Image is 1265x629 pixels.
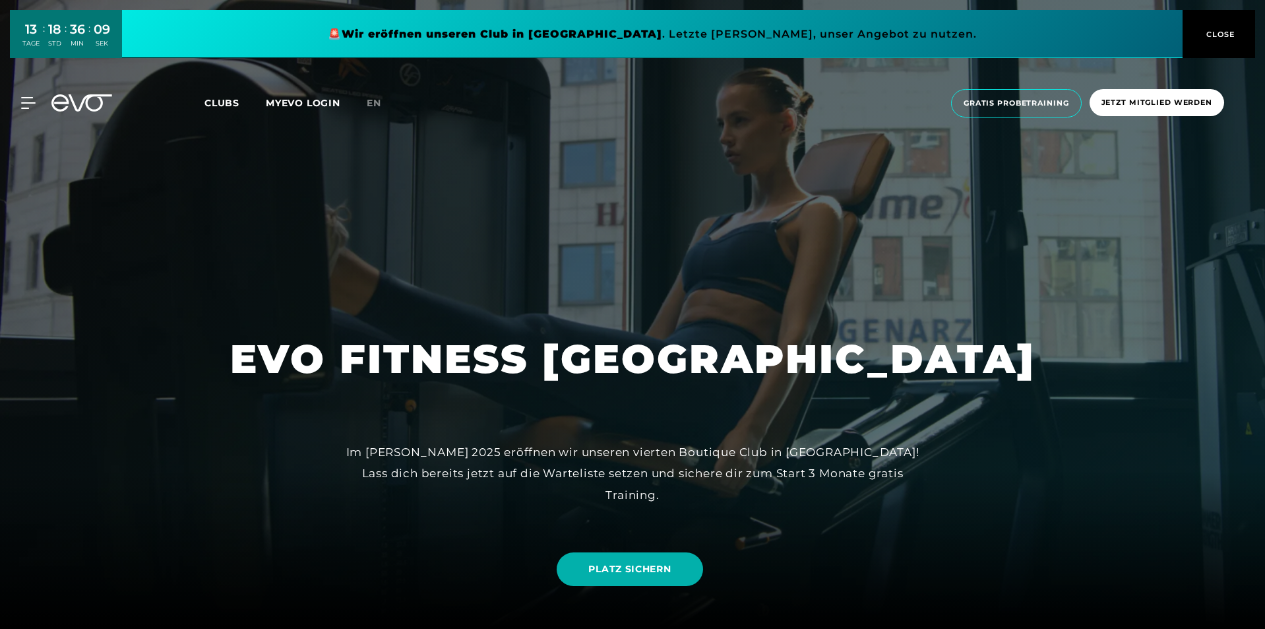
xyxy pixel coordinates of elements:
div: TAGE [22,39,40,48]
div: : [43,21,45,56]
div: : [88,21,90,56]
div: : [65,21,67,56]
span: Clubs [204,97,239,109]
span: PLATZ SICHERN [588,562,671,576]
div: 13 [22,20,40,39]
button: CLOSE [1183,10,1255,58]
a: PLATZ SICHERN [557,552,702,586]
span: CLOSE [1203,28,1235,40]
div: Im [PERSON_NAME] 2025 eröffnen wir unseren vierten Boutique Club in [GEOGRAPHIC_DATA]! Lass dich ... [336,442,929,506]
div: STD [48,39,61,48]
h1: EVO FITNESS [GEOGRAPHIC_DATA] [230,333,1035,385]
a: en [367,96,397,111]
a: Gratis Probetraining [947,89,1086,117]
div: SEK [94,39,110,48]
div: 36 [70,20,85,39]
span: en [367,97,381,109]
a: Jetzt Mitglied werden [1086,89,1228,117]
span: Jetzt Mitglied werden [1101,97,1212,108]
span: Gratis Probetraining [964,98,1069,109]
div: MIN [70,39,85,48]
a: MYEVO LOGIN [266,97,340,109]
div: 18 [48,20,61,39]
a: Clubs [204,96,266,109]
div: 09 [94,20,110,39]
